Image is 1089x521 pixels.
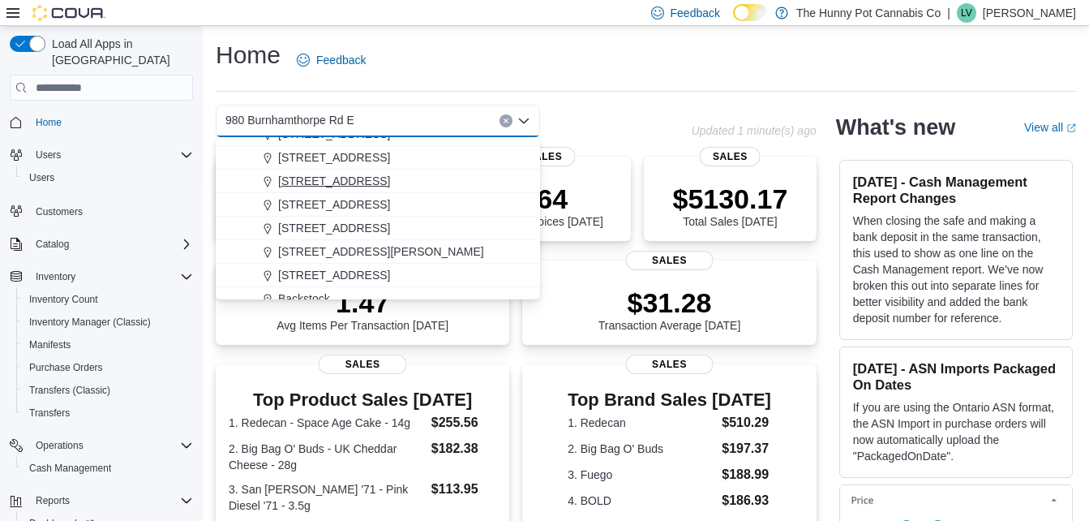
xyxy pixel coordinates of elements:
button: [STREET_ADDRESS] [216,217,540,240]
p: 164 [487,183,603,215]
img: Cova [32,5,105,21]
svg: External link [1066,123,1076,133]
p: 1.47 [277,286,448,319]
button: Operations [3,434,199,457]
span: Inventory Manager (Classic) [29,316,151,329]
dd: $510.29 [722,413,771,433]
p: If you are using the Ontario ASN format, the ASN Import in purchase orders will now automatically... [853,399,1059,464]
button: Manifests [16,334,199,356]
span: LV [961,3,972,23]
span: Users [29,171,54,184]
a: Manifests [23,335,77,355]
span: Feedback [671,5,720,21]
button: Inventory Manager (Classic) [16,311,199,334]
button: Backstock [216,287,540,311]
span: Inventory Manager (Classic) [23,312,193,332]
span: Users [23,168,193,187]
p: [PERSON_NAME] [983,3,1076,23]
button: Users [29,145,67,165]
h3: [DATE] - Cash Management Report Changes [853,174,1059,206]
button: [STREET_ADDRESS] [216,193,540,217]
span: Operations [36,439,84,452]
span: Transfers (Classic) [29,384,110,397]
dt: 1. Redecan - Space Age Cake - 14g [229,415,425,431]
span: Transfers (Classic) [23,381,193,400]
span: Sales [514,147,575,166]
span: Load All Apps in [GEOGRAPHIC_DATA] [45,36,193,68]
span: 980 Burnhamthorpe Rd E [225,110,354,130]
button: Customers [3,199,199,222]
span: Catalog [29,235,193,254]
span: Transfers [23,403,193,423]
span: Operations [29,436,193,455]
button: Transfers (Classic) [16,379,199,402]
p: When closing the safe and making a bank deposit in the same transaction, this used to show as one... [853,213,1059,326]
span: Home [29,112,193,132]
div: Transaction Average [DATE] [598,286,741,332]
button: Operations [29,436,90,455]
a: Users [23,168,61,187]
button: [STREET_ADDRESS] [216,264,540,287]
h2: What's new [836,114,955,140]
button: Transfers [16,402,199,424]
button: Users [3,144,199,166]
a: Transfers [23,403,76,423]
div: Total Sales [DATE] [672,183,787,228]
span: Cash Management [23,459,193,478]
a: Home [29,113,68,132]
span: Reports [36,494,70,507]
button: Users [16,166,199,189]
button: Catalog [3,233,199,256]
span: Purchase Orders [23,358,193,377]
a: View allExternal link [1024,121,1076,134]
span: [STREET_ADDRESS] [278,149,390,166]
span: Inventory [36,270,75,283]
h3: [DATE] - ASN Imports Packaged On Dates [853,360,1059,393]
a: Transfers (Classic) [23,381,117,400]
span: [STREET_ADDRESS] [278,196,390,213]
button: Clear input [499,114,512,127]
span: [STREET_ADDRESS][PERSON_NAME] [278,243,484,260]
dd: $186.93 [722,491,771,510]
span: Transfers [29,407,70,420]
span: Customers [36,205,83,218]
dt: 1. Redecan [568,415,715,431]
button: Cash Management [16,457,199,480]
div: Total # Invoices [DATE] [487,183,603,228]
p: | [947,3,950,23]
button: Inventory [29,267,82,286]
button: Inventory Count [16,288,199,311]
button: Reports [3,489,199,512]
span: Feedback [316,52,366,68]
span: Manifests [29,338,71,351]
span: Manifests [23,335,193,355]
div: Laura Vale [957,3,976,23]
dd: $188.99 [722,465,771,484]
span: Cash Management [29,462,111,475]
span: [STREET_ADDRESS] [278,220,390,236]
span: [STREET_ADDRESS] [278,267,390,283]
dt: 3. San [PERSON_NAME] '71 - Pink Diesel '71 - 3.5g [229,481,425,514]
button: [STREET_ADDRESS] [216,146,540,170]
h3: Top Product Sales [DATE] [229,390,496,410]
span: Sales [625,251,714,270]
span: Reports [29,491,193,510]
span: Users [36,149,61,161]
span: Catalog [36,238,69,251]
button: Purchase Orders [16,356,199,379]
a: Cash Management [23,459,118,478]
a: Inventory Count [23,290,105,309]
button: [STREET_ADDRESS] [216,170,540,193]
button: Home [3,110,199,134]
a: Feedback [290,44,372,76]
button: [STREET_ADDRESS][PERSON_NAME] [216,240,540,264]
div: Avg Items Per Transaction [DATE] [277,286,448,332]
span: [STREET_ADDRESS] [278,173,390,189]
button: Close list of options [517,114,530,127]
p: Updated 1 minute(s) ago [692,124,817,137]
span: Users [29,145,193,165]
input: Dark Mode [733,4,767,21]
span: Sales [319,355,407,374]
dt: 3. Fuego [568,467,715,483]
button: Inventory [3,265,199,288]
